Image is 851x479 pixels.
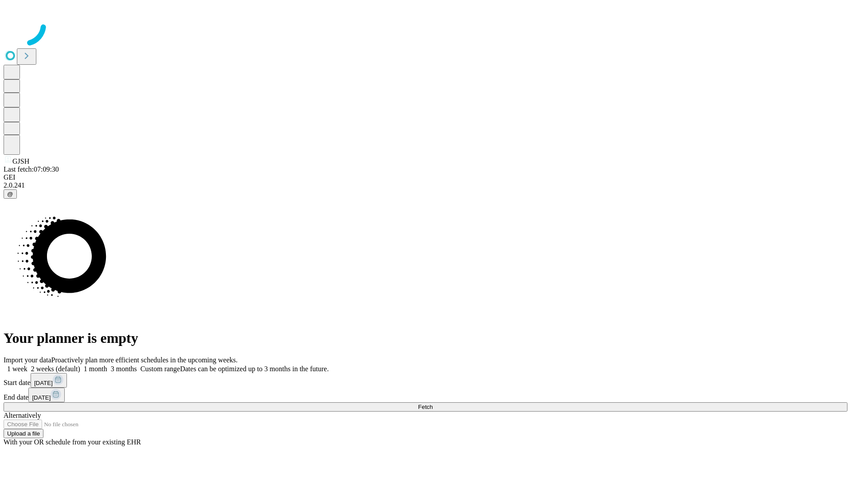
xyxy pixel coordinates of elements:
[4,412,41,419] span: Alternatively
[28,388,65,402] button: [DATE]
[31,373,67,388] button: [DATE]
[4,356,51,364] span: Import your data
[111,365,137,373] span: 3 months
[4,181,847,189] div: 2.0.241
[141,365,180,373] span: Custom range
[12,157,29,165] span: GJSH
[4,330,847,346] h1: Your planner is empty
[84,365,107,373] span: 1 month
[4,438,141,446] span: With your OR schedule from your existing EHR
[4,429,43,438] button: Upload a file
[31,365,80,373] span: 2 weeks (default)
[4,173,847,181] div: GEI
[4,402,847,412] button: Fetch
[418,404,433,410] span: Fetch
[32,394,51,401] span: [DATE]
[4,388,847,402] div: End date
[4,165,59,173] span: Last fetch: 07:09:30
[7,191,13,197] span: @
[180,365,328,373] span: Dates can be optimized up to 3 months in the future.
[7,365,27,373] span: 1 week
[51,356,238,364] span: Proactively plan more efficient schedules in the upcoming weeks.
[4,373,847,388] div: Start date
[34,380,53,386] span: [DATE]
[4,189,17,199] button: @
